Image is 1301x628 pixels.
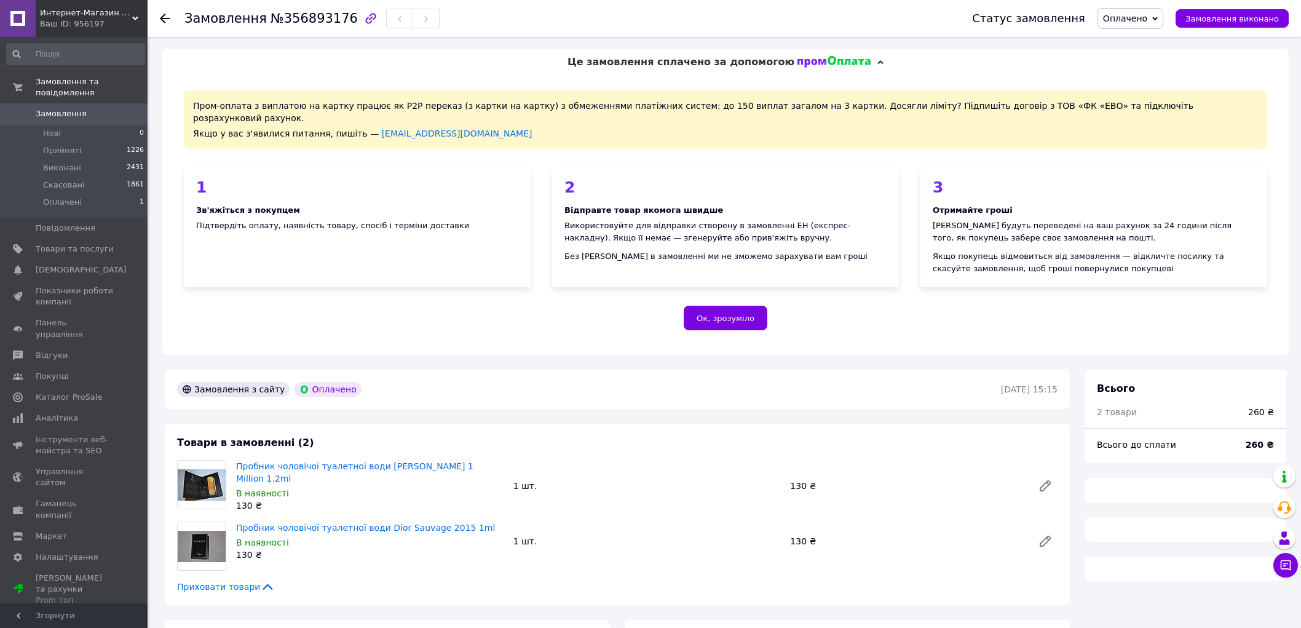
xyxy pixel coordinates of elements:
div: Пром-оплата з виплатою на картку працює як P2P переказ (з картки на картку) з обмеженнями платіжн... [184,90,1267,149]
span: Гаманець компанії [36,498,114,520]
b: 260 ₴ [1246,440,1274,450]
div: Використовуйте для відправки створену в замовленні ЕН (експрес-накладну). Якщо її немає — згенеру... [564,220,887,244]
a: Пробник чоловічої туалетної води [PERSON_NAME] 1 Million 1.2ml [236,461,473,483]
div: Підтвердіть оплату, наявність товару, спосіб і терміни доставки [196,220,518,232]
div: Якщо у вас з'явилися питання, пишіть — [193,127,1258,140]
img: Пробник чоловічої туалетної води Dior Sauvage 2015 1ml [178,531,226,562]
span: Замовлення та повідомлення [36,76,148,98]
span: Всього [1097,383,1135,394]
div: 130 ₴ [236,549,504,561]
span: Відгуки [36,350,68,361]
div: Prom топ [36,595,114,606]
span: Покупці [36,371,69,382]
div: [PERSON_NAME] будуть переведені на ваш рахунок за 24 години після того, як покупець забере своє з... [933,220,1255,244]
span: Скасовані [43,180,85,191]
span: №356893176 [271,11,358,26]
div: 130 ₴ [785,477,1028,495]
div: Оплачено [295,382,361,397]
span: Интернет-Магазин "Parfum Elite" [40,7,132,18]
span: Замовлення [184,11,267,26]
span: Приховати товари [177,581,275,593]
span: Управління сайтом [36,466,114,488]
div: Повернутися назад [160,12,170,25]
time: [DATE] 15:15 [1001,384,1058,394]
span: Налаштування [36,552,98,563]
span: Оплачено [1103,14,1147,23]
span: 0 [140,128,144,139]
span: Ок, зрозуміло [697,314,754,323]
div: 3 [933,180,1255,195]
span: Товари та послуги [36,244,114,255]
span: Повідомлення [36,223,95,234]
button: Ок, зрозуміло [684,306,767,330]
span: 2431 [127,162,144,173]
div: Без [PERSON_NAME] в замовленні ми не зможемо зарахувати вам гроші [564,250,887,263]
div: Якщо покупець відмовиться від замовлення — відкличте посилку та скасуйте замовлення, щоб гроші по... [933,250,1255,275]
span: В наявності [236,538,289,547]
span: Нові [43,128,61,139]
a: Редагувати [1033,474,1058,498]
div: 2 [564,180,887,195]
span: Це замовлення сплачено за допомогою [567,56,794,68]
a: Пробник чоловічої туалетної води Dior Sauvage 2015 1ml [236,523,495,533]
div: Ваш ID: 956197 [40,18,148,30]
img: Пробник чоловічої туалетної води Paco Rabanne 1 Million 1.2ml [178,469,226,501]
div: 260 ₴ [1248,406,1274,418]
a: Редагувати [1033,529,1058,554]
div: 130 ₴ [785,533,1028,550]
div: 130 ₴ [236,499,504,512]
a: [EMAIL_ADDRESS][DOMAIN_NAME] [382,129,532,138]
span: 1 [140,197,144,208]
span: Товари в замовленні (2) [177,437,314,448]
span: Показники роботи компанії [36,285,114,308]
button: Чат з покупцем [1273,553,1298,578]
span: В наявності [236,488,289,498]
div: Замовлення з сайту [177,382,290,397]
span: 1861 [127,180,144,191]
span: Інструменти веб-майстра та SEO [36,434,114,456]
span: Всього до сплати [1097,440,1176,450]
span: Замовлення [36,108,87,119]
span: Прийняті [43,145,81,156]
b: Зв'яжіться з покупцем [196,205,300,215]
button: Замовлення виконано [1176,9,1289,28]
div: 1 [196,180,518,195]
span: [DEMOGRAPHIC_DATA] [36,264,127,276]
span: Оплачені [43,197,82,208]
span: Аналітика [36,413,78,424]
span: Панель управління [36,317,114,340]
span: Замовлення виконано [1185,14,1279,23]
input: Пошук [6,43,145,65]
span: 1226 [127,145,144,156]
span: [PERSON_NAME] та рахунки [36,573,114,606]
span: Каталог ProSale [36,392,102,403]
span: Виконані [43,162,81,173]
div: 1 шт. [508,477,786,495]
div: Статус замовлення [972,12,1085,25]
span: Маркет [36,531,67,542]
b: Отримайте гроші [933,205,1013,215]
span: 2 товари [1097,407,1137,417]
div: 1 шт. [508,533,786,550]
b: Відправте товар якомога швидше [564,205,723,215]
img: evopay logo [797,56,871,68]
